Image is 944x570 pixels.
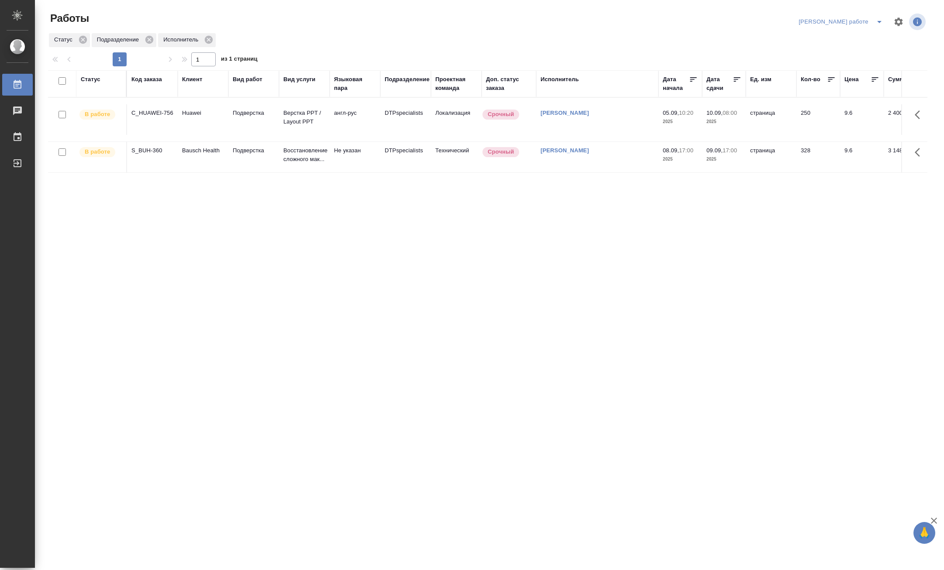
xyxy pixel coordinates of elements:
button: Здесь прячутся важные кнопки [910,142,930,163]
div: Дата начала [663,75,689,93]
span: 🙏 [917,524,932,542]
div: Статус [49,33,90,47]
div: Клиент [182,75,202,84]
p: 2025 [663,117,698,126]
div: Кол-во [801,75,820,84]
div: Вид услуги [283,75,316,84]
p: Huawei [182,109,224,117]
p: Подразделение [97,35,142,44]
td: DTPspecialists [380,142,431,172]
td: страница [746,104,796,135]
div: Проектная команда [435,75,477,93]
a: [PERSON_NAME] [541,147,589,154]
div: Дата сдачи [706,75,733,93]
div: Подразделение [385,75,430,84]
span: Настроить таблицу [888,11,909,32]
td: англ-рус [330,104,380,135]
p: 2025 [663,155,698,164]
div: Ед. изм [750,75,772,84]
div: split button [796,15,888,29]
p: Восстановление сложного мак... [283,146,325,164]
td: Локализация [431,104,482,135]
p: 05.09, [663,110,679,116]
span: Работы [48,11,89,25]
p: Верстка PPT / Layout PPT [283,109,325,126]
p: Подверстка [233,109,275,117]
p: 10:20 [679,110,693,116]
div: Исполнитель выполняет работу [79,146,122,158]
td: 3 148,80 ₽ [884,142,927,172]
div: Цена [844,75,859,84]
p: Статус [54,35,76,44]
p: Исполнитель [163,35,201,44]
div: Исполнитель [158,33,216,47]
td: Не указан [330,142,380,172]
div: Вид работ [233,75,262,84]
span: Посмотреть информацию [909,14,927,30]
p: 2025 [706,155,741,164]
td: 328 [796,142,840,172]
td: Технический [431,142,482,172]
div: S_BUH-360 [131,146,173,155]
p: 17:00 [723,147,737,154]
span: из 1 страниц [221,54,258,66]
div: Языковая пара [334,75,376,93]
p: Bausch Health [182,146,224,155]
div: Доп. статус заказа [486,75,532,93]
td: 2 400,00 ₽ [884,104,927,135]
td: 9.6 [840,142,884,172]
div: Исполнитель выполняет работу [79,109,122,120]
td: DTPspecialists [380,104,431,135]
div: C_HUAWEI-756 [131,109,173,117]
p: В работе [85,148,110,156]
p: 17:00 [679,147,693,154]
a: [PERSON_NAME] [541,110,589,116]
div: Исполнитель [541,75,579,84]
div: Сумма [888,75,907,84]
p: 08:00 [723,110,737,116]
td: 250 [796,104,840,135]
td: страница [746,142,796,172]
p: 08.09, [663,147,679,154]
div: Подразделение [92,33,156,47]
p: 10.09, [706,110,723,116]
td: 9.6 [840,104,884,135]
p: 2025 [706,117,741,126]
p: 09.09, [706,147,723,154]
div: Код заказа [131,75,162,84]
p: Подверстка [233,146,275,155]
div: Статус [81,75,100,84]
button: Здесь прячутся важные кнопки [910,104,930,125]
p: В работе [85,110,110,119]
button: 🙏 [913,522,935,544]
p: Срочный [488,110,514,119]
p: Срочный [488,148,514,156]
